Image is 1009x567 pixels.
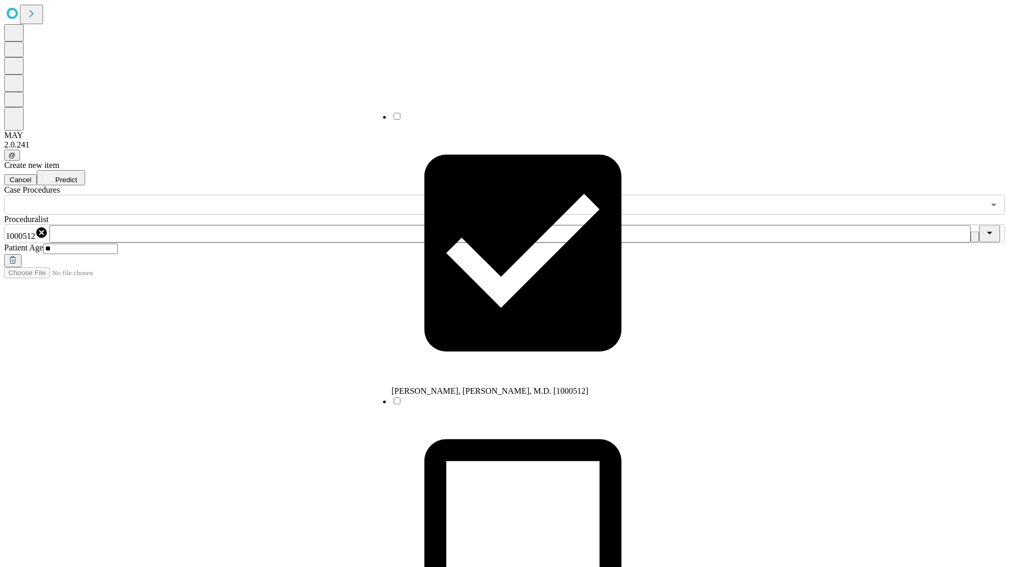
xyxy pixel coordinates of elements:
[392,386,589,395] span: [PERSON_NAME], [PERSON_NAME], M.D. [1000512]
[37,170,85,185] button: Predict
[4,174,37,185] button: Cancel
[979,225,1000,243] button: Close
[4,215,48,224] span: Proceduralist
[55,176,77,184] span: Predict
[6,226,48,241] div: 1000512
[6,232,35,240] span: 1000512
[4,131,1005,140] div: MAY
[4,243,43,252] span: Patient Age
[986,197,1001,212] button: Open
[9,176,32,184] span: Cancel
[4,185,60,194] span: Scheduled Procedure
[4,140,1005,150] div: 2.0.241
[8,151,16,159] span: @
[4,150,20,161] button: @
[4,161,59,170] span: Create new item
[971,232,979,243] button: Clear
